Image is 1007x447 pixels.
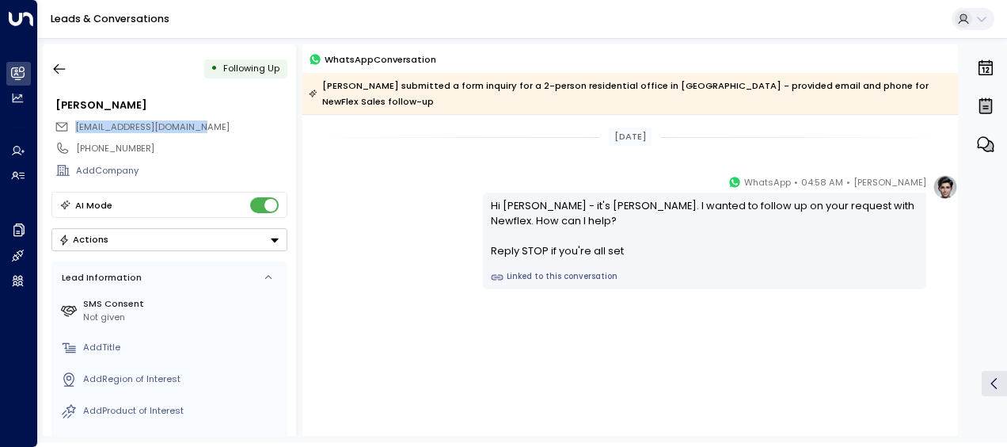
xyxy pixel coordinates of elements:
span: Following Up [223,62,279,74]
div: [PERSON_NAME] [55,97,287,113]
span: adannanaoimi24@gmail.com [75,120,230,134]
span: • [846,174,850,190]
div: Button group with a nested menu [51,228,287,251]
label: SMS Consent [83,297,282,311]
div: Lead Information [57,271,142,285]
div: [PERSON_NAME] submitted a form inquiry for a 2-person residential office in [GEOGRAPHIC_DATA] - p... [309,78,950,109]
div: AddRegion of Interest [83,372,282,386]
div: AI Mode [75,197,112,213]
div: AddTitle [83,341,282,354]
div: Hi [PERSON_NAME] - it's [PERSON_NAME]. I wanted to follow up on your request with Newflex. How ca... [491,198,919,259]
span: [PERSON_NAME] [853,174,926,190]
div: Actions [59,234,108,245]
button: Actions [51,228,287,251]
span: WhatsApp Conversation [325,52,436,67]
span: [EMAIL_ADDRESS][DOMAIN_NAME] [75,120,230,133]
div: • [211,57,218,80]
span: 04:58 AM [801,174,843,190]
div: [PHONE_NUMBER] [76,142,287,155]
a: Linked to this conversation [491,271,919,284]
img: profile-logo.png [933,174,958,200]
span: • [794,174,798,190]
span: WhatsApp [744,174,791,190]
div: Not given [83,311,282,324]
div: AddCompany [76,164,287,178]
div: AddProduct of Interest [83,404,282,418]
div: [DATE] [609,128,652,146]
a: Leads & Conversations [51,12,169,25]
